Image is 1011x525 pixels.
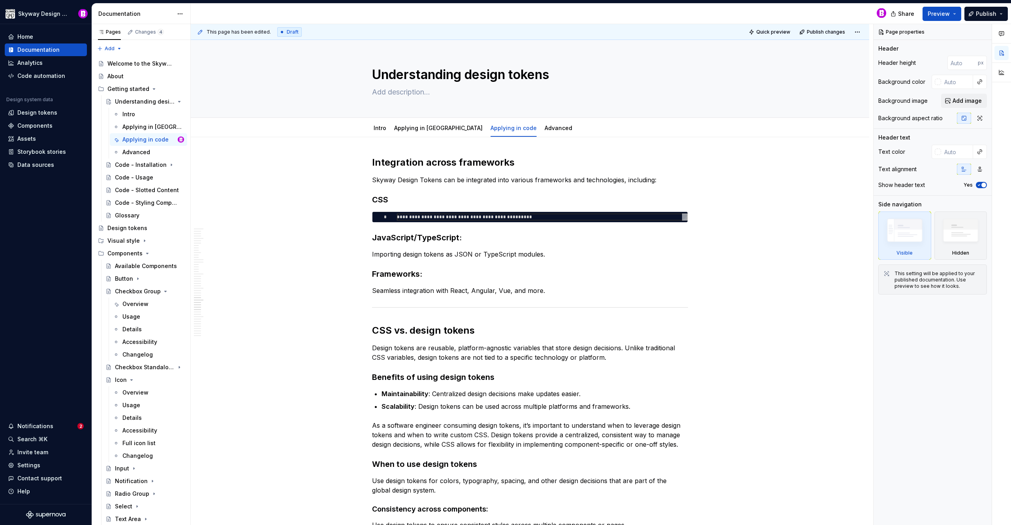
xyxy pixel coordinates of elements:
button: Search ⌘K [5,433,87,446]
div: Components [95,247,187,260]
div: Background color [878,78,925,86]
div: Contact support [17,474,62,482]
div: Documentation [98,10,173,18]
div: Header height [878,59,916,67]
div: Intro [122,110,135,118]
div: Design tokens [107,224,147,232]
a: Invite team [5,446,87,459]
a: Applying in code [490,125,537,131]
a: Glossary [102,209,187,222]
a: Applying in [GEOGRAPHIC_DATA] [394,125,483,131]
div: Text Area [115,515,141,523]
a: Code - Slotted Content [102,184,187,196]
div: Checkbox Standalone [115,363,175,371]
a: Accessibility [110,336,187,348]
a: Checkbox Standalone [102,361,187,374]
button: Contact support [5,472,87,485]
div: Applying in code [487,119,540,136]
strong: Benefits of using design tokens [372,372,494,382]
a: Understanding design tokens [102,95,187,108]
div: Getting started [95,83,187,95]
textarea: Understanding design tokens [370,65,686,84]
div: Visible [896,250,913,256]
div: Background image [878,97,928,105]
div: Icon [115,376,127,384]
div: Show header text [878,181,925,189]
button: Publish changes [797,26,849,38]
img: 7d2f9795-fa08-4624-9490-5a3f7218a56a.png [6,9,15,19]
div: Search ⌘K [17,435,47,443]
a: Analytics [5,57,87,69]
button: Quick preview [746,26,794,38]
a: About [95,70,187,83]
div: Getting started [107,85,149,93]
div: Details [122,325,142,333]
img: Bobby Davis [877,8,886,18]
strong: Scalability [381,402,415,410]
a: Intro [374,125,386,131]
div: Design tokens [17,109,57,117]
div: Code - Slotted Content [115,186,179,194]
div: Accessibility [122,338,157,346]
div: Changes [135,29,164,35]
div: Overview [122,300,148,308]
div: Help [17,487,30,495]
div: Visual style [95,234,187,247]
input: Auto [941,75,973,89]
div: Details [122,414,142,422]
p: Importing design tokens as JSON or TypeScript modules. [372,249,688,259]
a: Changelog [110,348,187,361]
div: Invite team [17,448,48,456]
strong: CSS vs. design tokens [372,325,475,336]
strong: When to use design tokens [372,459,477,469]
p: Seamless integration with React, Angular, Vue, and more. [372,286,688,295]
strong: Frameworks: [372,269,422,279]
div: Side navigation [878,200,922,208]
div: Design system data [6,96,53,103]
a: Data sources [5,159,87,171]
strong: Maintainability [381,390,428,398]
div: Background aspect ratio [878,114,943,122]
span: 4 [158,29,164,35]
div: Components [17,122,53,130]
a: Overview [110,386,187,399]
a: Button [102,272,187,285]
a: Home [5,30,87,43]
div: Radio Group [115,490,149,498]
div: Storybook stories [17,148,66,156]
div: Advanced [122,148,150,156]
a: Details [110,412,187,424]
div: Applying in code [122,136,169,144]
div: Pages [98,29,121,35]
div: Text color [878,148,905,156]
div: Applying in [GEOGRAPHIC_DATA] [391,119,486,136]
div: Header [878,45,898,53]
a: Settings [5,459,87,472]
div: Analytics [17,59,43,67]
a: Accessibility [110,424,187,437]
a: Checkbox Group [102,285,187,298]
p: As a software engineer consuming design tokens, it’s important to understand when to leverage des... [372,421,688,449]
div: Components [107,249,143,257]
div: Available Components [115,262,177,270]
div: Glossary [115,212,139,219]
a: Storybook stories [5,145,87,158]
div: Hidden [952,250,969,256]
button: Share [887,7,919,21]
a: Design tokens [5,106,87,119]
button: Help [5,485,87,498]
button: Add image [941,94,987,108]
a: Documentation [5,43,87,56]
div: Visible [878,212,931,260]
div: This setting will be applied to your published documentation. Use preview to see how it looks. [894,270,982,289]
div: Documentation [17,46,60,54]
div: Checkbox Group [115,287,161,295]
a: Usage [110,310,187,323]
div: Full icon list [122,439,156,447]
p: px [978,60,984,66]
div: Overview [122,389,148,397]
a: Details [110,323,187,336]
span: Publish [976,10,996,18]
a: Code - Styling Components [102,196,187,209]
div: About [107,72,124,80]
